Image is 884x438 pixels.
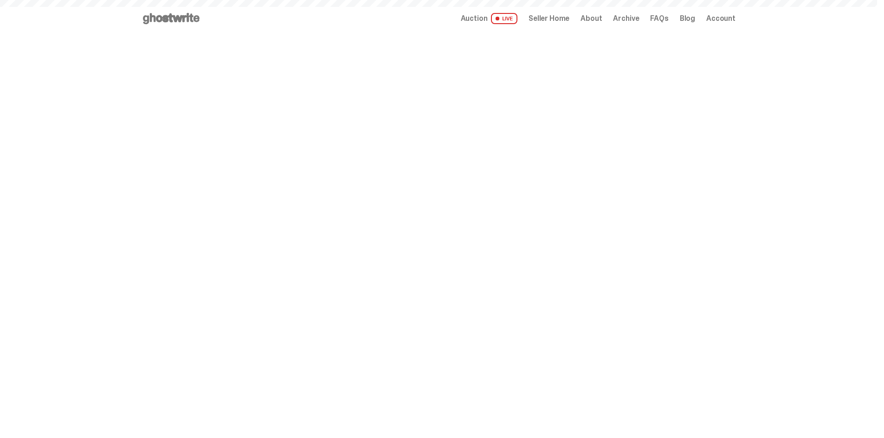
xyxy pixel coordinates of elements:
[650,15,668,22] a: FAQs
[680,15,695,22] a: Blog
[581,15,602,22] a: About
[613,15,639,22] a: Archive
[461,13,517,24] a: Auction LIVE
[491,13,517,24] span: LIVE
[529,15,569,22] a: Seller Home
[461,15,488,22] span: Auction
[706,15,736,22] a: Account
